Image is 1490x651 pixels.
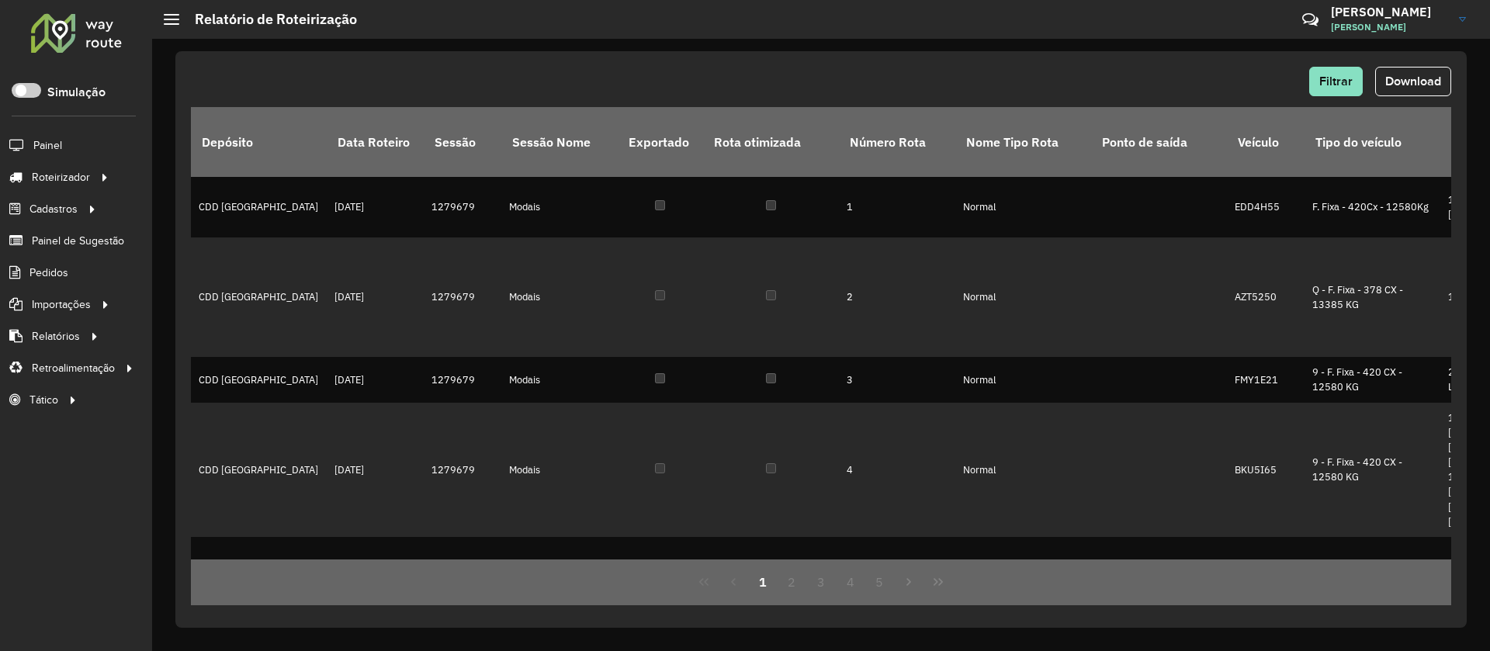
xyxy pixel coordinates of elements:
span: Importações [32,296,91,313]
span: Cadastros [29,201,78,217]
button: 3 [806,567,836,597]
span: Painel [33,137,62,154]
th: Depósito [191,107,327,177]
td: 1279679 [424,177,501,237]
td: Normal [955,403,1091,538]
button: Last Page [923,567,953,597]
td: CDD [GEOGRAPHIC_DATA] [191,357,327,402]
td: Modais [501,237,618,357]
span: Download [1385,74,1441,88]
button: 5 [865,567,895,597]
td: F. Fixa - 420Cx - 12580Kg [1305,177,1440,237]
th: Rota otimizada [703,107,839,177]
a: Contato Rápido [1294,3,1327,36]
th: Tipo do veículo [1305,107,1440,177]
th: Número Rota [839,107,955,177]
td: Q - F. Fixa - 378 CX - 13385 KG [1305,237,1440,357]
td: FMY1E21 [1227,357,1305,402]
span: Filtrar [1319,74,1353,88]
th: Ponto de saída [1091,107,1227,177]
button: Filtrar [1309,67,1363,96]
td: Modais [501,403,618,538]
th: Veículo [1227,107,1305,177]
td: [DATE] [327,403,424,538]
th: Sessão Nome [501,107,618,177]
td: Normal [955,237,1091,357]
th: Sessão [424,107,501,177]
td: EDD4H55 [1227,177,1305,237]
td: AZT5250 [1227,237,1305,357]
span: Roteirizador [32,169,90,185]
td: BKU5I65 [1227,403,1305,538]
td: 1279679 [424,357,501,402]
td: 9 - F. Fixa - 420 CX - 12580 KG [1305,403,1440,538]
button: 4 [836,567,865,597]
button: 1 [748,567,778,597]
span: [PERSON_NAME] [1331,20,1447,34]
button: Download [1375,67,1451,96]
button: 2 [777,567,806,597]
td: [DATE] [327,177,424,237]
td: CDD [GEOGRAPHIC_DATA] [191,177,327,237]
td: 1279679 [424,403,501,538]
td: CDD [GEOGRAPHIC_DATA] [191,403,327,538]
th: Nome Tipo Rota [955,107,1091,177]
td: Normal [955,357,1091,402]
h2: Relatório de Roteirização [179,11,357,28]
td: CDD [GEOGRAPHIC_DATA] [191,237,327,357]
td: [DATE] [327,357,424,402]
span: Retroalimentação [32,360,115,376]
td: 3 [839,357,955,402]
td: Normal [955,177,1091,237]
label: Simulação [47,83,106,102]
td: 2 [839,237,955,357]
button: Next Page [894,567,923,597]
td: 4 [839,403,955,538]
td: 1 [839,177,955,237]
h3: [PERSON_NAME] [1331,5,1447,19]
td: Modais [501,357,618,402]
span: Pedidos [29,265,68,281]
td: [DATE] [327,237,424,357]
th: Data Roteiro [327,107,424,177]
span: Relatórios [32,328,80,345]
td: 9 - F. Fixa - 420 CX - 12580 KG [1305,357,1440,402]
span: Tático [29,392,58,408]
td: Modais [501,177,618,237]
span: Painel de Sugestão [32,233,124,249]
td: 1279679 [424,237,501,357]
th: Exportado [618,107,703,177]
